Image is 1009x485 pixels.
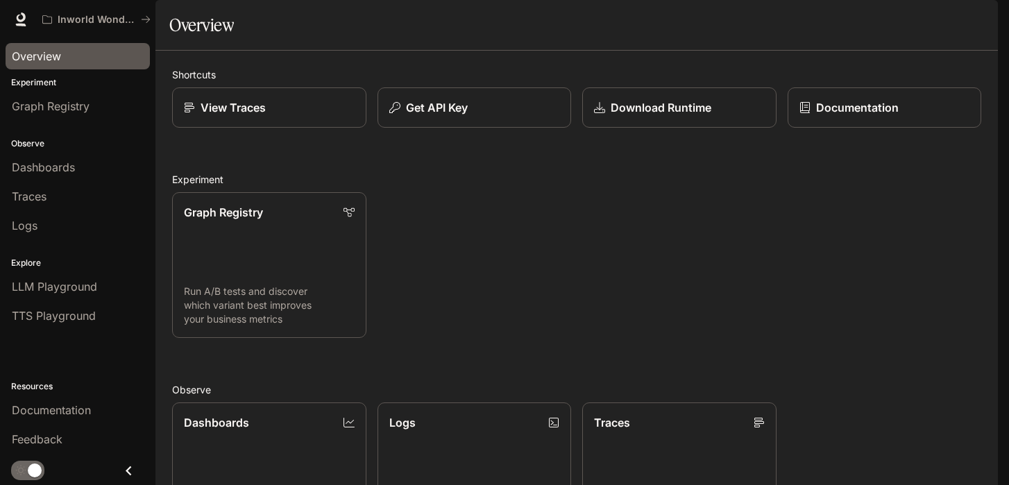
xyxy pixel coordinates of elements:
[788,87,982,128] a: Documentation
[172,67,981,82] h2: Shortcuts
[172,87,366,128] a: View Traces
[389,414,416,431] p: Logs
[36,6,157,33] button: All workspaces
[169,11,234,39] h1: Overview
[594,414,630,431] p: Traces
[378,87,572,128] button: Get API Key
[582,87,777,128] a: Download Runtime
[172,382,981,397] h2: Observe
[172,172,981,187] h2: Experiment
[58,14,135,26] p: Inworld Wonderland
[184,414,249,431] p: Dashboards
[406,99,468,116] p: Get API Key
[172,192,366,338] a: Graph RegistryRun A/B tests and discover which variant best improves your business metrics
[184,204,263,221] p: Graph Registry
[201,99,266,116] p: View Traces
[816,99,899,116] p: Documentation
[611,99,711,116] p: Download Runtime
[184,284,355,326] p: Run A/B tests and discover which variant best improves your business metrics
